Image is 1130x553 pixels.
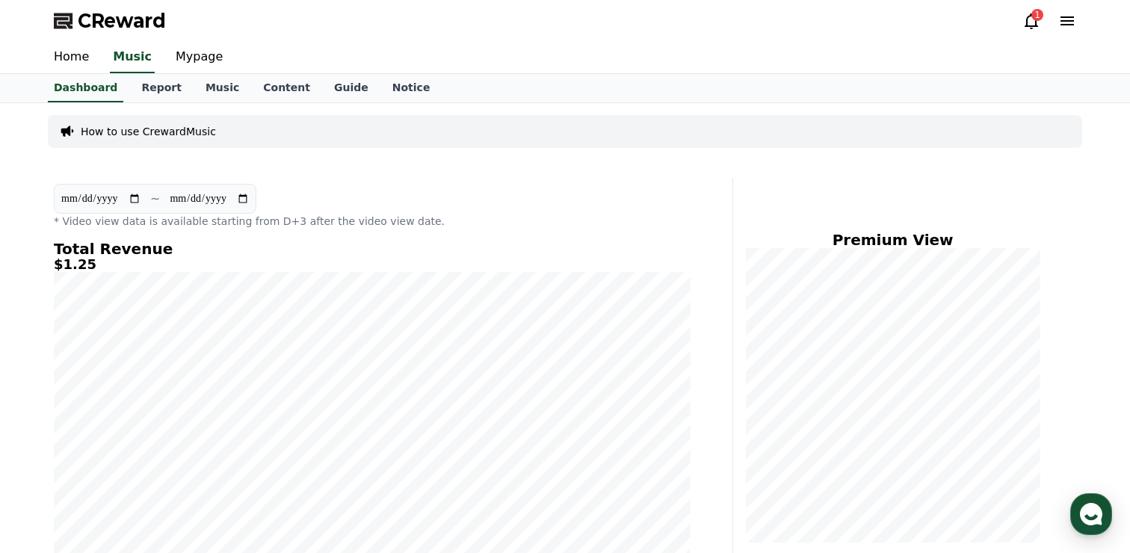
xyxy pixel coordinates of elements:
a: Guide [322,74,380,102]
span: Home [38,451,64,463]
a: How to use CrewardMusic [81,124,216,139]
span: Messages [124,452,168,464]
a: Music [194,74,251,102]
a: Mypage [164,42,235,73]
h5: $1.25 [54,257,691,272]
a: Home [42,42,101,73]
div: 1 [1031,9,1043,21]
span: CReward [78,9,166,33]
a: Settings [193,429,287,466]
h4: Premium View [745,232,1040,248]
a: Home [4,429,99,466]
a: Notice [380,74,442,102]
h4: Total Revenue [54,241,691,257]
span: Settings [221,451,258,463]
p: * Video view data is available starting from D+3 after the video view date. [54,214,691,229]
a: Dashboard [48,74,123,102]
a: Messages [99,429,193,466]
a: 1 [1022,12,1040,30]
a: CReward [54,9,166,33]
a: Music [110,42,155,73]
p: ~ [150,190,160,208]
a: Report [129,74,194,102]
a: Content [251,74,322,102]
